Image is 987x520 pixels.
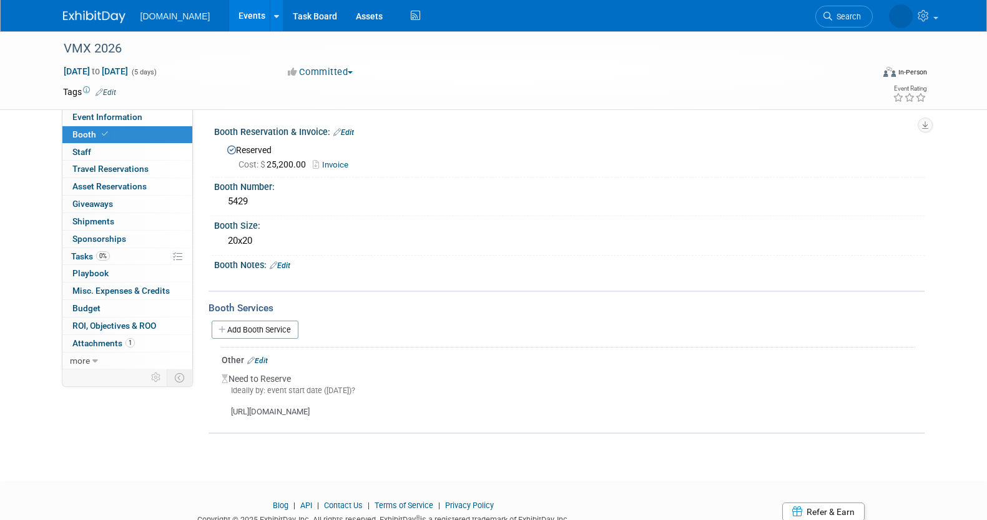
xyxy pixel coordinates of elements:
img: Format-Inperson.png [883,67,896,77]
div: Booth Number: [214,177,925,193]
span: Tasks [71,251,110,261]
a: Invoice [313,160,355,169]
div: Booth Notes: [214,256,925,272]
span: to [90,66,102,76]
div: VMX 2026 [59,37,854,60]
a: API [300,501,312,510]
span: Budget [72,303,101,313]
span: Playbook [72,268,109,278]
span: Misc. Expenses & Credits [72,286,170,296]
a: Contact Us [324,501,363,510]
a: Travel Reservations [62,161,192,177]
a: Sponsorships [62,231,192,247]
td: Toggle Event Tabs [167,369,192,386]
div: Reserved [223,141,915,171]
img: Iuliia Bulow [889,4,913,28]
span: Travel Reservations [72,164,149,174]
a: Privacy Policy [445,501,494,510]
span: | [365,501,373,510]
a: Giveaways [62,196,192,212]
a: Edit [96,88,116,97]
div: 20x20 [223,231,915,251]
a: Edit [270,261,290,270]
td: Tags [63,86,116,98]
div: Booth Services [209,301,925,315]
a: Booth [62,126,192,143]
span: Shipments [72,216,114,226]
a: Event Information [62,109,192,126]
span: 0% [96,251,110,261]
a: Shipments [62,213,192,230]
span: [DATE] [DATE] [63,66,129,77]
span: | [314,501,322,510]
div: Event Format [799,65,928,84]
span: ROI, Objectives & ROO [72,321,156,331]
span: Attachments [72,338,135,348]
span: | [290,501,298,510]
div: Booth Size: [214,216,925,232]
span: (5 days) [130,68,157,76]
a: more [62,352,192,369]
span: Search [832,12,861,21]
span: 1 [125,338,135,347]
div: Other [222,354,915,366]
span: more [70,356,90,366]
span: Booth [72,129,110,139]
div: Event Rating [893,86,926,92]
div: In-Person [898,67,927,77]
a: Add Booth Service [212,321,298,339]
div: [URL][DOMAIN_NAME] [222,396,915,418]
span: Giveaways [72,199,113,209]
a: Asset Reservations [62,178,192,195]
a: Budget [62,300,192,317]
a: Staff [62,144,192,161]
span: Event Information [72,112,142,122]
span: Cost: $ [238,159,267,169]
div: Need to Reserve [222,366,915,418]
img: ExhibitDay [63,11,125,23]
div: Booth Reservation & Invoice: [214,122,925,139]
span: | [435,501,443,510]
div: 5429 [223,192,915,211]
button: Committed [283,66,358,79]
span: 25,200.00 [238,159,311,169]
a: Search [815,6,873,27]
a: Blog [273,501,288,510]
span: Sponsorships [72,234,126,244]
span: Staff [72,147,91,157]
a: ROI, Objectives & ROO [62,317,192,334]
a: Terms of Service [375,501,433,510]
i: Booth reservation complete [102,131,108,137]
a: Attachments1 [62,335,192,352]
td: Personalize Event Tab Strip [145,369,167,386]
a: Tasks0% [62,248,192,265]
span: [DOMAIN_NAME] [140,11,210,21]
a: Misc. Expenses & Credits [62,282,192,299]
span: Asset Reservations [72,181,147,191]
div: Ideally by: event start date ([DATE])? [222,385,915,396]
a: Edit [333,128,354,137]
a: Edit [247,356,268,365]
a: Playbook [62,265,192,282]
